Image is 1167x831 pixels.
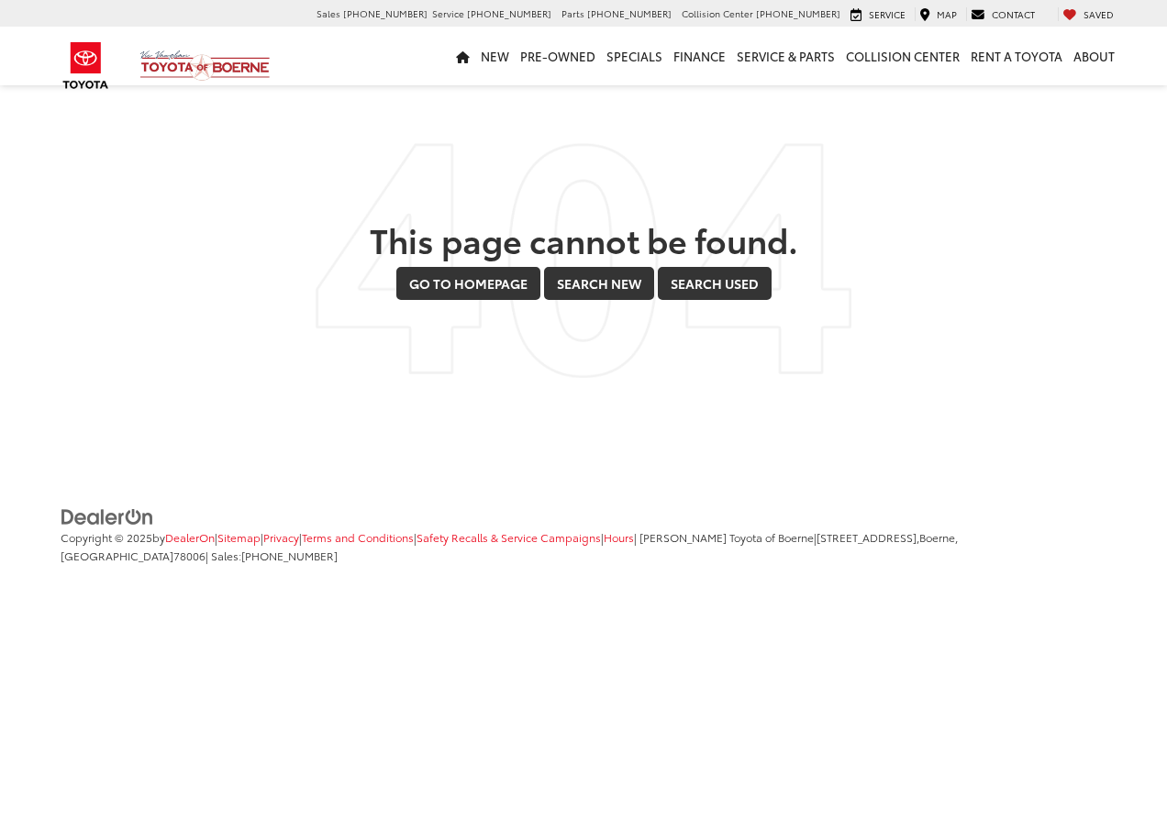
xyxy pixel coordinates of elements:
[634,529,814,545] span: | [PERSON_NAME] Toyota of Boerne
[206,548,338,563] span: | Sales:
[165,529,215,545] a: DealerOn Home Page
[915,7,961,22] a: Map
[992,7,1035,21] span: Contact
[604,529,634,545] a: Hours
[317,6,340,20] span: Sales
[343,6,428,20] span: [PHONE_NUMBER]
[601,27,668,85] a: Specials
[937,7,957,21] span: Map
[61,529,152,545] span: Copyright © 2025
[475,27,515,85] a: New
[432,6,464,20] span: Service
[846,7,910,22] a: Service
[601,529,634,545] span: |
[414,529,601,545] span: |
[217,529,261,545] a: Sitemap
[817,529,919,545] span: [STREET_ADDRESS],
[658,267,772,300] a: Search Used
[869,7,906,21] span: Service
[396,267,540,300] a: Go to Homepage
[302,529,414,545] a: Terms and Conditions
[173,548,206,563] span: 78006
[417,529,601,545] a: Safety Recalls & Service Campaigns, Opens in a new tab
[919,529,958,545] span: Boerne,
[299,529,414,545] span: |
[731,27,840,85] a: Service & Parts: Opens in a new tab
[61,221,1106,258] h2: This page cannot be found.
[61,506,154,525] a: DealerOn
[1058,7,1118,22] a: My Saved Vehicles
[561,6,584,20] span: Parts
[467,6,551,20] span: [PHONE_NUMBER]
[241,548,338,563] span: [PHONE_NUMBER]
[840,27,965,85] a: Collision Center
[668,27,731,85] a: Finance
[139,50,271,82] img: Vic Vaughan Toyota of Boerne
[1068,27,1120,85] a: About
[1084,7,1114,21] span: Saved
[756,6,840,20] span: [PHONE_NUMBER]
[61,548,173,563] span: [GEOGRAPHIC_DATA]
[261,529,299,545] span: |
[515,27,601,85] a: Pre-Owned
[965,27,1068,85] a: Rent a Toyota
[152,529,215,545] span: by
[587,6,672,20] span: [PHONE_NUMBER]
[215,529,261,545] span: |
[966,7,1039,22] a: Contact
[450,27,475,85] a: Home
[544,267,654,300] a: Search New
[263,529,299,545] a: Privacy
[51,36,120,95] img: Toyota
[682,6,753,20] span: Collision Center
[61,507,154,527] img: DealerOn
